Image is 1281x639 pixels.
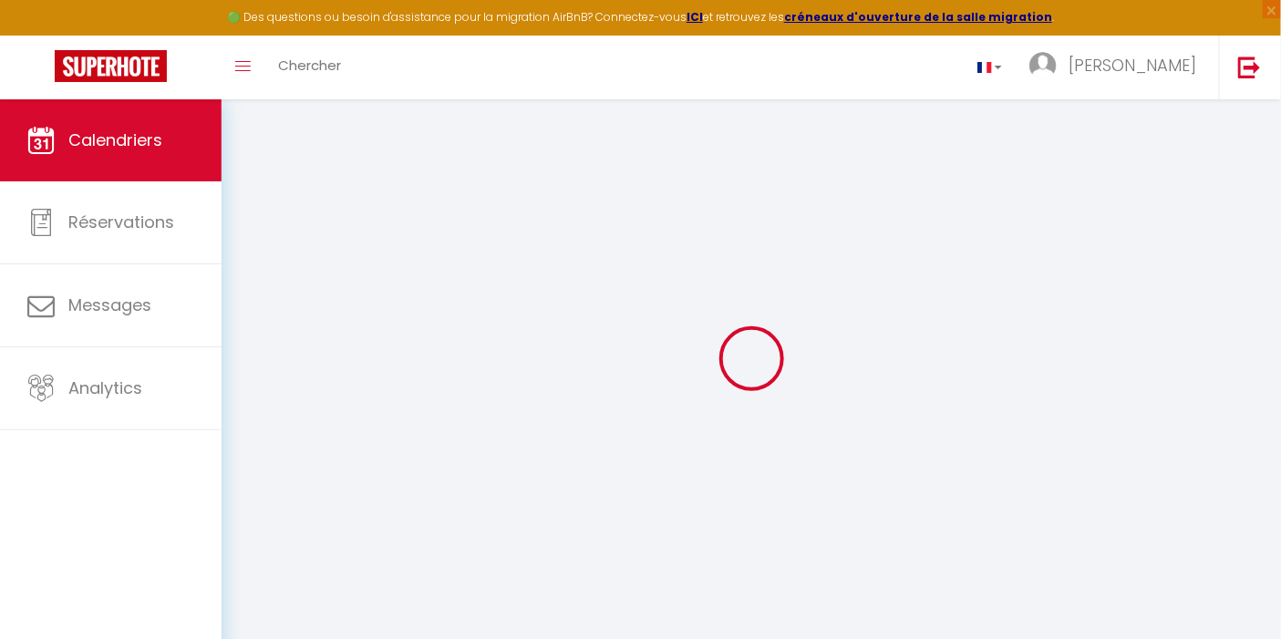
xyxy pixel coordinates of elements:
span: Analytics [68,376,142,399]
span: Messages [68,294,151,316]
img: Super Booking [55,50,167,82]
a: ... [PERSON_NAME] [1016,36,1219,99]
span: Réservations [68,211,174,233]
img: ... [1029,52,1057,79]
a: ICI [687,9,703,25]
a: Chercher [264,36,355,99]
span: Calendriers [68,129,162,151]
button: Ouvrir le widget de chat LiveChat [15,7,69,62]
span: Chercher [278,56,341,75]
a: créneaux d'ouverture de la salle migration [784,9,1052,25]
img: logout [1238,56,1261,78]
span: [PERSON_NAME] [1069,54,1196,77]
